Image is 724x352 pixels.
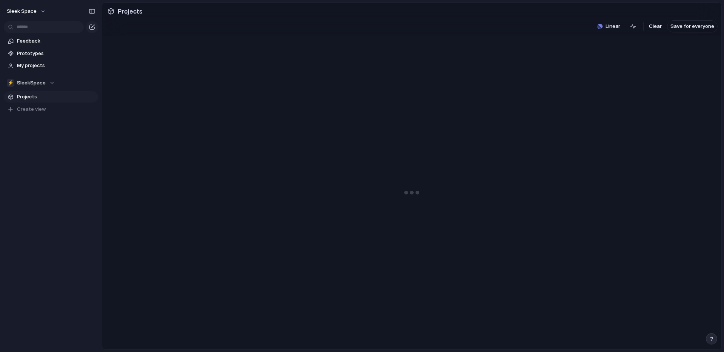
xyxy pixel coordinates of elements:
button: Create view [4,104,98,115]
span: Save for everyone [670,23,714,30]
button: ⚡SleekSpace [4,77,98,89]
button: Linear [594,21,623,32]
button: Sleek Space [3,5,50,17]
span: Projects [17,93,95,101]
span: Prototypes [17,50,95,57]
button: Save for everyone [667,20,718,32]
span: Sleek Space [7,8,37,15]
a: Prototypes [4,48,98,59]
span: My projects [17,62,95,69]
span: Clear [649,23,662,30]
span: Projects [116,5,144,18]
a: Feedback [4,35,98,47]
span: Linear [606,23,620,30]
a: My projects [4,60,98,71]
span: Create view [17,106,46,113]
a: Projects [4,91,98,103]
button: Clear [646,20,665,32]
span: Feedback [17,37,95,45]
div: ⚡ [7,79,14,87]
span: SleekSpace [17,79,46,87]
